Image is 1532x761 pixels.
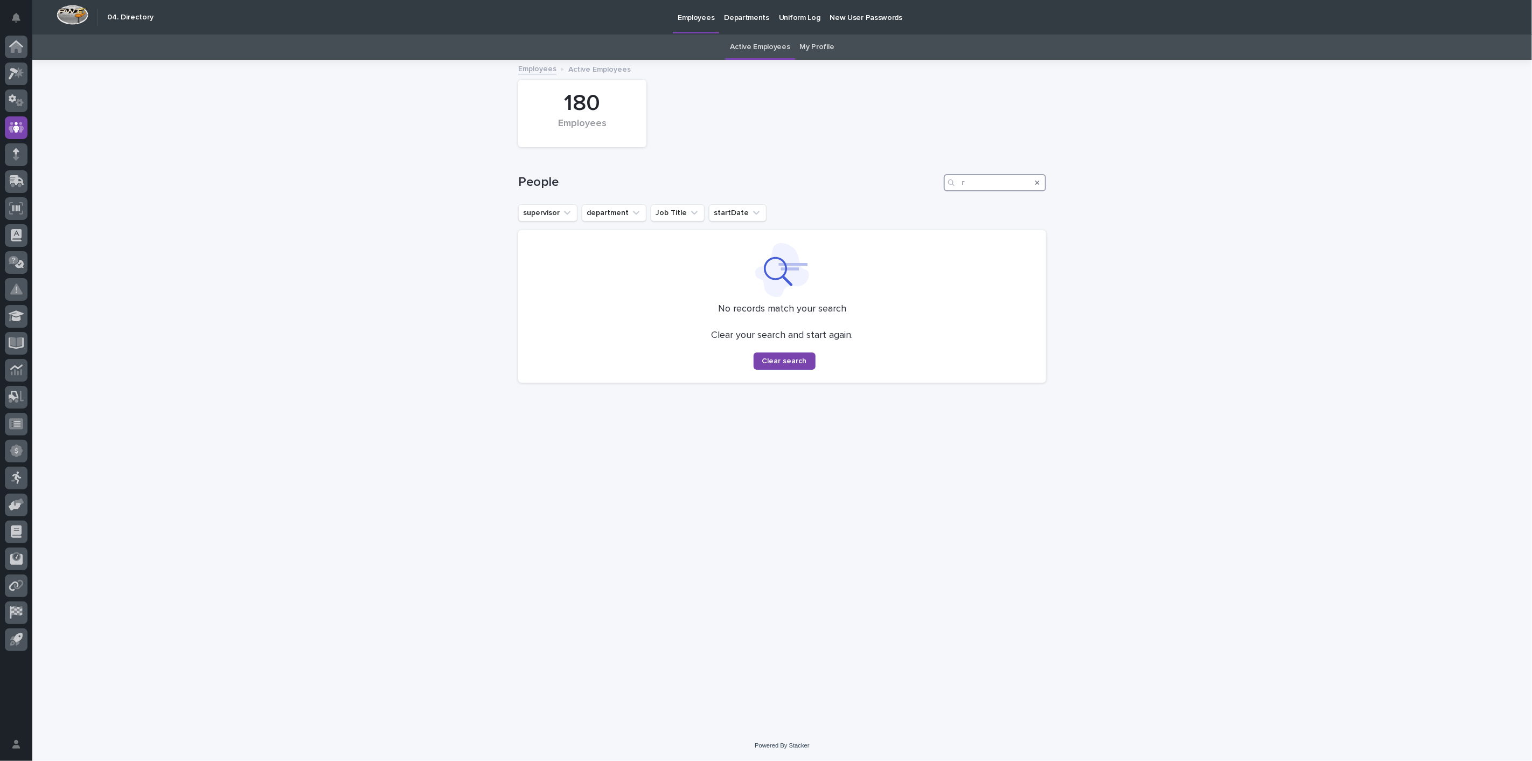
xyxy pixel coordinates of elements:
span: Clear search [762,357,807,365]
h2: 04. Directory [107,13,154,22]
p: Clear your search and start again. [712,330,853,342]
div: Employees [537,118,628,141]
p: No records match your search [531,303,1033,315]
button: supervisor [518,204,577,222]
a: Active Employees [730,34,790,60]
a: Employees [518,62,556,74]
button: department [582,204,646,222]
p: Active Employees [568,63,631,74]
img: Workspace Logo [57,5,88,25]
div: 180 [537,90,628,117]
button: Notifications [5,6,27,29]
a: My Profile [800,34,834,60]
div: Notifications [13,13,27,30]
a: Powered By Stacker [755,742,809,749]
button: Job Title [651,204,705,222]
button: Clear search [754,352,816,370]
h1: People [518,175,939,190]
input: Search [944,174,1046,191]
button: startDate [709,204,767,222]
